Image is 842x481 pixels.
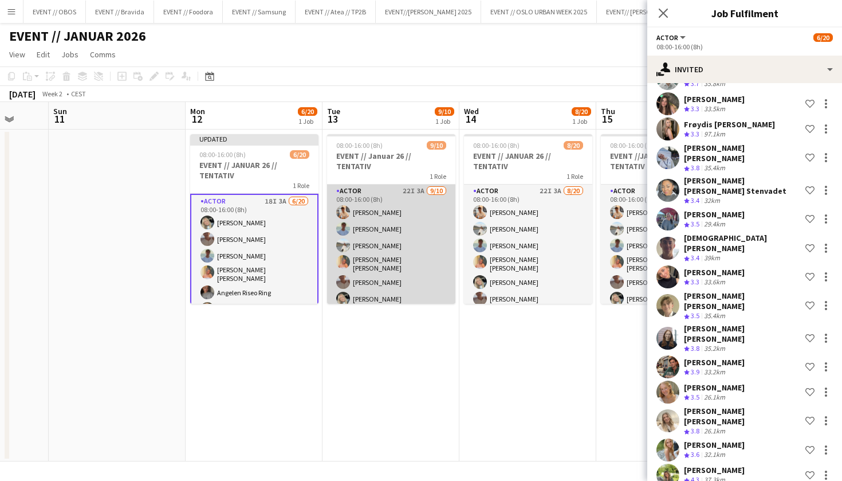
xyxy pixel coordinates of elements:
span: Sun [53,106,67,116]
div: [PERSON_NAME] [684,382,745,393]
a: Edit [32,47,54,62]
a: Jobs [57,47,83,62]
span: 3.5 [691,311,699,320]
span: 6/20 [813,33,833,42]
div: 33.5km [702,104,727,114]
span: 1 Role [293,181,309,190]
div: [PERSON_NAME] [684,94,745,104]
span: 12 [188,112,205,126]
div: [PERSON_NAME] [PERSON_NAME] [684,406,801,427]
span: 1 Role [566,172,583,181]
span: 6/20 [298,107,317,116]
app-job-card: 08:00-16:00 (8h)8/20EVENT //JANUAR 26// TENTATIV1 RoleActor13I2A8/2008:00-16:00 (8h)[PERSON_NAME]... [601,134,729,304]
div: 1 Job [298,117,317,126]
span: 08:00-16:00 (8h) [610,141,656,150]
app-job-card: 08:00-16:00 (8h)9/10EVENT // Januar 26 // TENTATIV1 RoleActor22I3A9/1008:00-16:00 (8h)[PERSON_NAM... [327,134,455,304]
button: EVENT // OBOS [23,1,86,23]
span: 3.3 [691,277,699,286]
div: 32km [702,196,722,206]
div: 08:00-16:00 (8h) [656,42,833,51]
span: 3.8 [691,163,699,172]
span: 8/20 [572,107,591,116]
span: 6/20 [290,150,309,159]
div: [DEMOGRAPHIC_DATA][PERSON_NAME] [684,233,801,253]
div: [PERSON_NAME] [684,440,745,450]
div: [PERSON_NAME] [PERSON_NAME] [684,291,801,311]
button: EVENT// [PERSON_NAME] [GEOGRAPHIC_DATA] [597,1,753,23]
div: 33.6km [702,277,727,287]
span: 3.9 [691,367,699,376]
div: 35.2km [702,344,727,354]
a: View [5,47,30,62]
div: [PERSON_NAME] [PERSON_NAME] [684,323,801,344]
h3: EVENT // Januar 26 // TENTATIV [327,151,455,171]
span: 14 [462,112,479,126]
button: EVENT // Samsung [223,1,296,23]
button: EVENT // Atea // TP2B [296,1,376,23]
div: 26.1km [702,393,727,402]
div: 33.2km [702,367,727,377]
span: 13 [325,112,340,126]
span: 08:00-16:00 (8h) [199,150,246,159]
span: 3.7 [691,79,699,88]
span: 3.5 [691,393,699,401]
span: 3.5 [691,220,699,228]
div: 39km [702,253,722,263]
span: 9/10 [427,141,446,150]
span: 3.4 [691,253,699,262]
button: EVENT // OSLO URBAN WEEK 2025 [481,1,597,23]
h1: EVENT // JANUAR 2026 [9,28,146,45]
div: [PERSON_NAME] [684,357,745,367]
span: Thu [601,106,615,116]
h3: EVENT // JANUAR 26 // TENTATIV [190,160,318,181]
span: 3.8 [691,344,699,353]
span: 1 Role [430,172,446,181]
span: Actor [656,33,678,42]
button: EVENT//[PERSON_NAME] 2025 [376,1,481,23]
div: 32.1km [702,450,727,460]
button: EVENT // Foodora [154,1,223,23]
div: CEST [71,89,86,98]
div: 35.8km [702,79,727,89]
span: 3.4 [691,196,699,205]
span: Edit [37,49,50,60]
div: 26.1km [702,427,727,436]
app-job-card: Updated08:00-16:00 (8h)6/20EVENT // JANUAR 26 // TENTATIV1 RoleActor18I3A6/2008:00-16:00 (8h)[PER... [190,134,318,304]
span: 15 [599,112,615,126]
button: Actor [656,33,687,42]
span: 3.3 [691,104,699,113]
div: [PERSON_NAME] [684,465,745,475]
span: 08:00-16:00 (8h) [473,141,520,150]
span: 08:00-16:00 (8h) [336,141,383,150]
span: View [9,49,25,60]
a: Comms [85,47,120,62]
span: 8/20 [564,141,583,150]
span: Week 2 [38,89,66,98]
div: 35.4km [702,311,727,321]
span: Jobs [61,49,78,60]
span: 11 [52,112,67,126]
div: [DATE] [9,88,36,100]
h3: EVENT // JANUAR 26 // TENTATIV [464,151,592,171]
span: Wed [464,106,479,116]
div: [PERSON_NAME] [PERSON_NAME] Stenvadet [684,175,801,196]
span: 3.8 [691,427,699,435]
span: Tue [327,106,340,116]
div: 35.4km [702,163,727,173]
span: 9/10 [435,107,454,116]
div: Invited [647,56,842,83]
div: 29.4km [702,220,727,229]
div: 08:00-16:00 (8h)8/20EVENT // JANUAR 26 // TENTATIV1 RoleActor22I3A8/2008:00-16:00 (8h)[PERSON_NAM... [464,134,592,304]
h3: Job Fulfilment [647,6,842,21]
h3: EVENT //JANUAR 26// TENTATIV [601,151,729,171]
app-card-role: Actor22I3A9/1008:00-16:00 (8h)[PERSON_NAME][PERSON_NAME][PERSON_NAME][PERSON_NAME] [PERSON_NAME][... [327,185,455,377]
div: 1 Job [572,117,591,126]
div: [PERSON_NAME] [684,209,745,220]
span: Comms [90,49,116,60]
div: [PERSON_NAME] [684,267,745,277]
div: Updated [190,134,318,143]
div: Frøydis [PERSON_NAME] [684,119,775,130]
